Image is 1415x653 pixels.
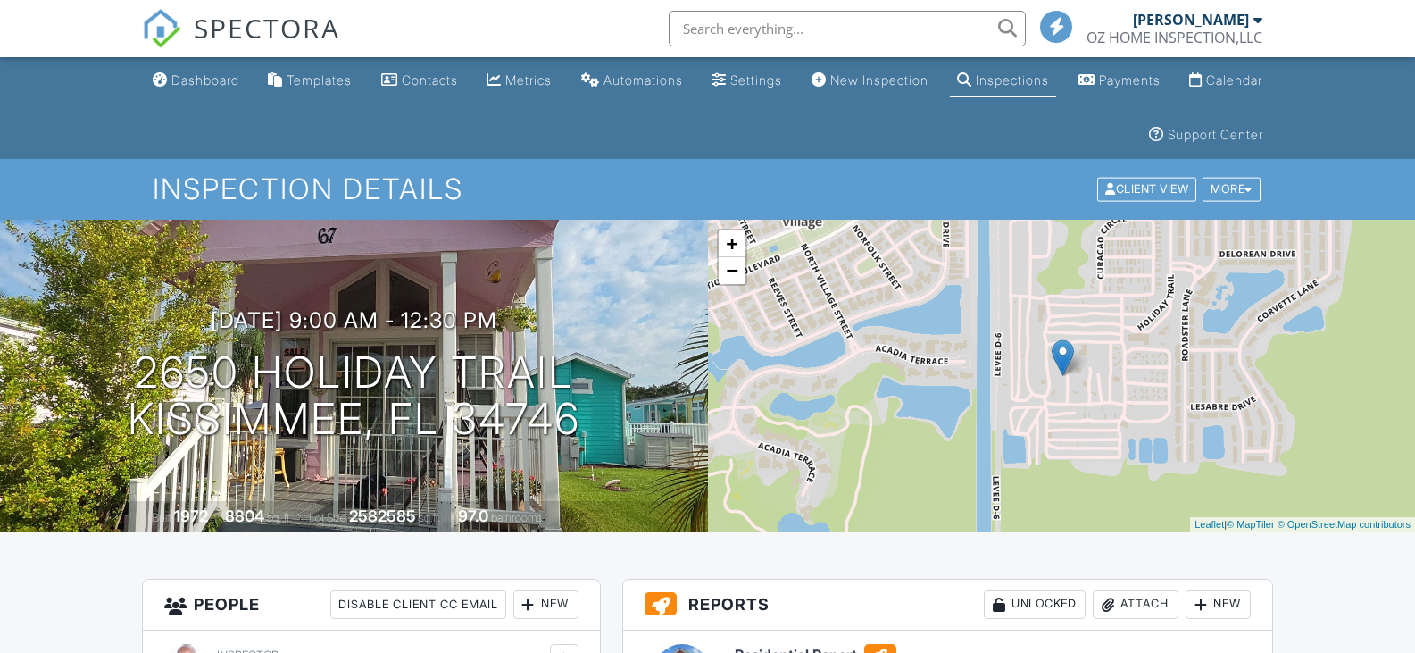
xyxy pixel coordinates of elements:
div: New [1186,590,1251,619]
div: Disable Client CC Email [330,590,506,619]
div: Client View [1097,178,1196,202]
a: Inspections [950,64,1056,97]
div: Automations [603,72,683,88]
h3: Reports [623,580,1273,631]
div: Inspections [976,72,1049,88]
h1: 2650 Holiday Trail Kissimmee, FL 34746 [128,349,580,444]
div: Metrics [505,72,552,88]
div: 1972 [174,506,208,525]
div: New [513,590,578,619]
div: 2582585 [349,506,416,525]
span: bathrooms [491,511,542,524]
a: © MapTiler [1227,519,1275,530]
div: [PERSON_NAME] [1133,11,1249,29]
span: Built [152,511,171,524]
a: Zoom in [719,230,745,257]
div: Dashboard [171,72,239,88]
div: 8804 [225,506,264,525]
h1: Inspection Details [153,173,1261,205]
div: Attach [1093,590,1178,619]
a: Zoom out [719,257,745,284]
div: Contacts [402,72,458,88]
span: sq.ft. [419,511,441,524]
div: New Inspection [830,72,928,88]
div: Unlocked [984,590,1086,619]
div: Support Center [1168,127,1263,142]
a: New Inspection [804,64,936,97]
span: Lot Size [309,511,346,524]
img: The Best Home Inspection Software - Spectora [142,9,181,48]
div: More [1203,178,1261,202]
h3: [DATE] 9:00 am - 12:30 pm [211,308,497,332]
input: Search everything... [669,11,1026,46]
div: Payments [1099,72,1161,88]
h3: People [143,580,600,631]
div: OZ HOME INSPECTION,LLC [1086,29,1262,46]
a: Dashboard [146,64,246,97]
a: Calendar [1182,64,1269,97]
div: Settings [730,72,782,88]
div: | [1190,517,1415,532]
span: SPECTORA [194,9,340,46]
a: SPECTORA [142,24,340,62]
a: Payments [1071,64,1168,97]
span: sq. ft. [267,511,292,524]
a: © OpenStreetMap contributors [1278,519,1411,530]
a: Automations (Basic) [574,64,690,97]
div: Calendar [1206,72,1262,88]
a: Leaflet [1194,519,1224,530]
div: Templates [287,72,352,88]
a: Metrics [479,64,559,97]
a: Settings [704,64,789,97]
a: Contacts [374,64,465,97]
a: Support Center [1142,119,1270,152]
a: Client View [1095,181,1201,195]
a: Templates [261,64,359,97]
div: 97.0 [458,506,488,525]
